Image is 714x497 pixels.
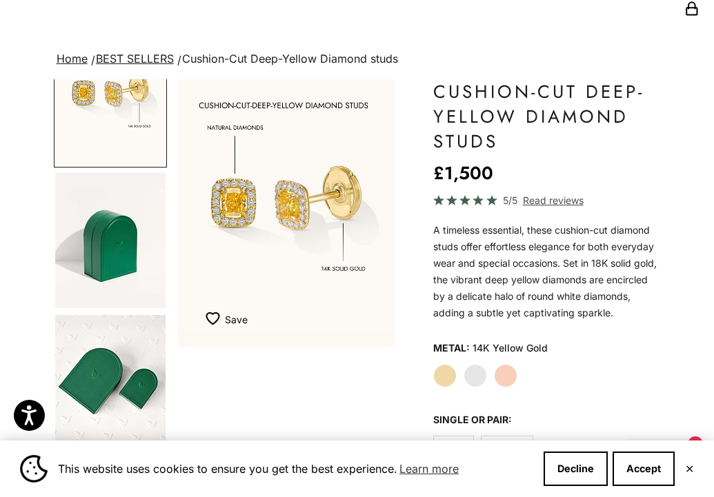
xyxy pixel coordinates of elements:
[54,28,167,168] button: Go to item 9
[182,52,398,65] span: Cushion-Cut Deep-Yellow Diamond studs
[473,338,548,358] variant-option-value: 14K Yellow Gold
[58,458,533,479] span: This website uses cookies to ensure you get the best experience.
[685,465,694,473] button: Close
[433,159,493,187] sale-price: £1,500
[20,455,48,483] img: Cookie banner
[96,52,174,65] a: BEST SELLERS
[523,192,584,208] span: Read reviews
[433,338,470,358] legend: Metal:
[54,171,167,310] button: Go to item 12
[55,315,166,452] img: #YellowGold #WhiteGold #RoseGold
[503,192,517,208] span: 5/5
[57,52,88,65] a: Home
[433,192,661,208] a: 5/5 Read reviews
[206,312,225,325] img: wishlist
[178,79,395,347] div: Item 9 of 15
[613,452,675,486] button: Accept
[433,409,512,430] legend: Single or Pair:
[544,452,608,486] button: Decline
[55,30,166,166] img: #YellowGold
[55,172,166,308] img: #YellowGold #WhiteGold #RoseGold
[54,314,167,453] button: Go to item 13
[397,458,461,479] a: Learn more
[433,79,661,154] h1: Cushion-Cut Deep-Yellow Diamond studs
[54,50,661,69] nav: breadcrumbs
[178,79,395,347] img: #YellowGold
[433,224,657,318] span: A timeless essential, these cushion-cut diamond studs offer effortless elegance for both everyday...
[206,305,248,333] button: Add to Wishlist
